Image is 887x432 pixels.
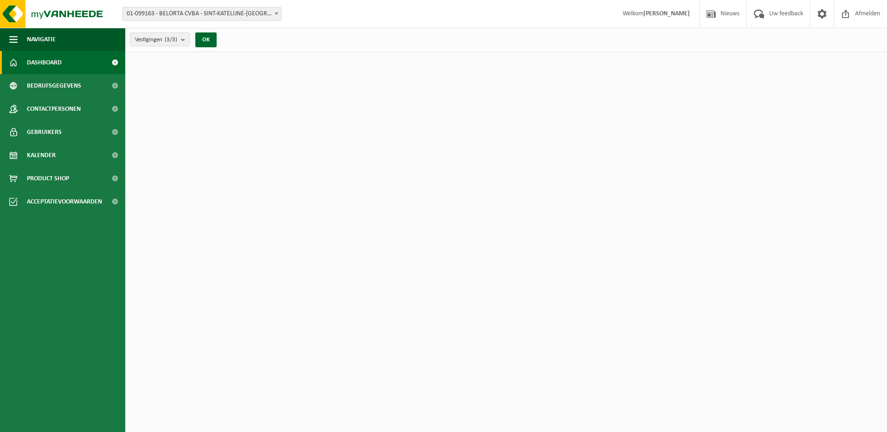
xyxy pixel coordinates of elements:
span: Product Shop [27,167,69,190]
span: Bedrijfsgegevens [27,74,81,97]
button: Vestigingen(3/3) [130,32,190,46]
strong: [PERSON_NAME] [643,10,690,17]
span: Contactpersonen [27,97,81,121]
span: 01-099163 - BELORTA CVBA - SINT-KATELIJNE-WAVER [123,7,281,20]
span: 01-099163 - BELORTA CVBA - SINT-KATELIJNE-WAVER [122,7,282,21]
count: (3/3) [165,37,177,43]
span: Vestigingen [135,33,177,47]
span: Dashboard [27,51,62,74]
span: Kalender [27,144,56,167]
span: Gebruikers [27,121,62,144]
span: Navigatie [27,28,56,51]
button: OK [195,32,217,47]
span: Acceptatievoorwaarden [27,190,102,213]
